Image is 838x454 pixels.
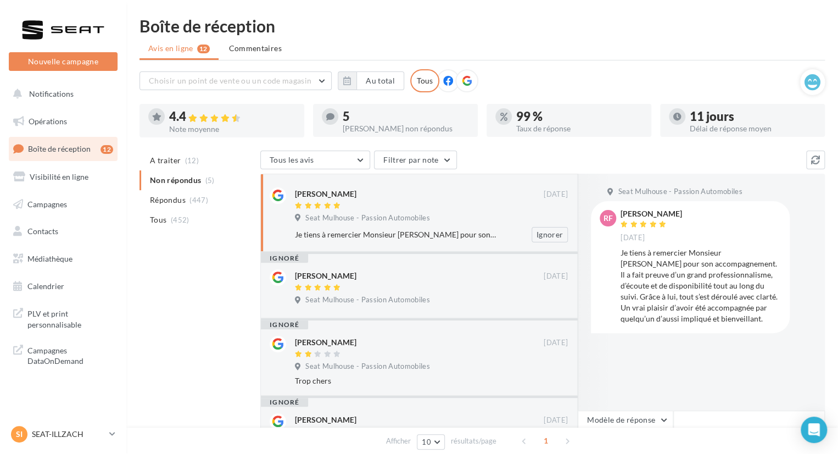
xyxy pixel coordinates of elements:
[544,272,568,281] span: [DATE]
[150,155,181,166] span: A traiter
[7,165,120,189] a: Visibilité en ligne
[7,82,115,106] button: Notifications
[295,414,356,425] div: [PERSON_NAME]
[305,213,429,223] span: Seat Mulhouse - Passion Automobiles
[305,295,429,305] span: Seat Mulhouse - Passion Automobiles
[295,270,356,281] div: [PERSON_NAME]
[261,398,308,407] div: ignoré
[169,110,295,123] div: 4.4
[338,71,404,90] button: Au total
[27,306,113,330] span: PLV et print personnalisable
[229,43,282,54] span: Commentaires
[185,156,199,165] span: (12)
[7,302,120,334] a: PLV et print personnalisable
[417,434,445,450] button: 10
[410,69,439,92] div: Tous
[295,337,356,348] div: [PERSON_NAME]
[621,210,682,218] div: [PERSON_NAME]
[9,52,118,71] button: Nouvelle campagne
[544,416,568,425] span: [DATE]
[516,125,643,132] div: Taux de réponse
[261,254,308,263] div: ignoré
[261,320,308,329] div: ignoré
[7,247,120,270] a: Médiathèque
[305,362,429,372] span: Seat Mulhouse - Passion Automobiles
[29,89,74,98] span: Notifications
[801,417,827,443] div: Open Intercom Messenger
[32,429,105,440] p: SEAT-ILLZACH
[7,110,120,133] a: Opérations
[30,172,88,181] span: Visibilité en ligne
[27,254,72,263] span: Médiathèque
[604,213,613,224] span: RF
[171,215,189,224] span: (452)
[690,125,816,132] div: Délai de réponse moyen
[343,110,469,123] div: 5
[27,226,58,236] span: Contacts
[149,76,311,85] span: Choisir un point de vente ou un code magasin
[7,137,120,160] a: Boîte de réception12
[29,117,67,126] span: Opérations
[451,436,496,446] span: résultats/page
[150,214,166,225] span: Tous
[544,338,568,348] span: [DATE]
[343,125,469,132] div: [PERSON_NAME] non répondus
[422,438,431,446] span: 10
[356,71,404,90] button: Au total
[374,151,457,169] button: Filtrer par note
[139,71,332,90] button: Choisir un point de vente ou un code magasin
[386,436,411,446] span: Afficher
[621,247,781,324] div: Je tiens à remercier Monsieur [PERSON_NAME] pour son accompagnement. Il a fait preuve d’un grand ...
[27,343,113,367] span: Campagnes DataOnDemand
[139,18,825,34] div: Boîte de réception
[27,281,64,291] span: Calendrier
[100,145,113,154] div: 12
[7,220,120,243] a: Contacts
[690,110,816,123] div: 11 jours
[618,187,742,197] span: Seat Mulhouse - Passion Automobiles
[189,196,208,204] span: (447)
[169,125,295,133] div: Note moyenne
[270,155,314,164] span: Tous les avis
[295,189,356,200] div: [PERSON_NAME]
[621,233,645,243] span: [DATE]
[516,110,643,123] div: 99 %
[578,411,673,429] button: Modèle de réponse
[28,144,91,153] span: Boîte de réception
[295,375,568,386] div: Trop chers
[150,195,186,206] span: Répondus
[532,227,568,242] button: Ignorer
[537,432,555,450] span: 1
[27,199,67,208] span: Campagnes
[295,229,496,240] div: Je tiens à remercier Monsieur [PERSON_NAME] pour son accompagnement. Il a fait preuve d’un grand ...
[260,151,370,169] button: Tous les avis
[7,275,120,298] a: Calendrier
[7,339,120,371] a: Campagnes DataOnDemand
[9,424,118,445] a: SI SEAT-ILLZACH
[544,190,568,200] span: [DATE]
[16,429,23,440] span: SI
[7,193,120,216] a: Campagnes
